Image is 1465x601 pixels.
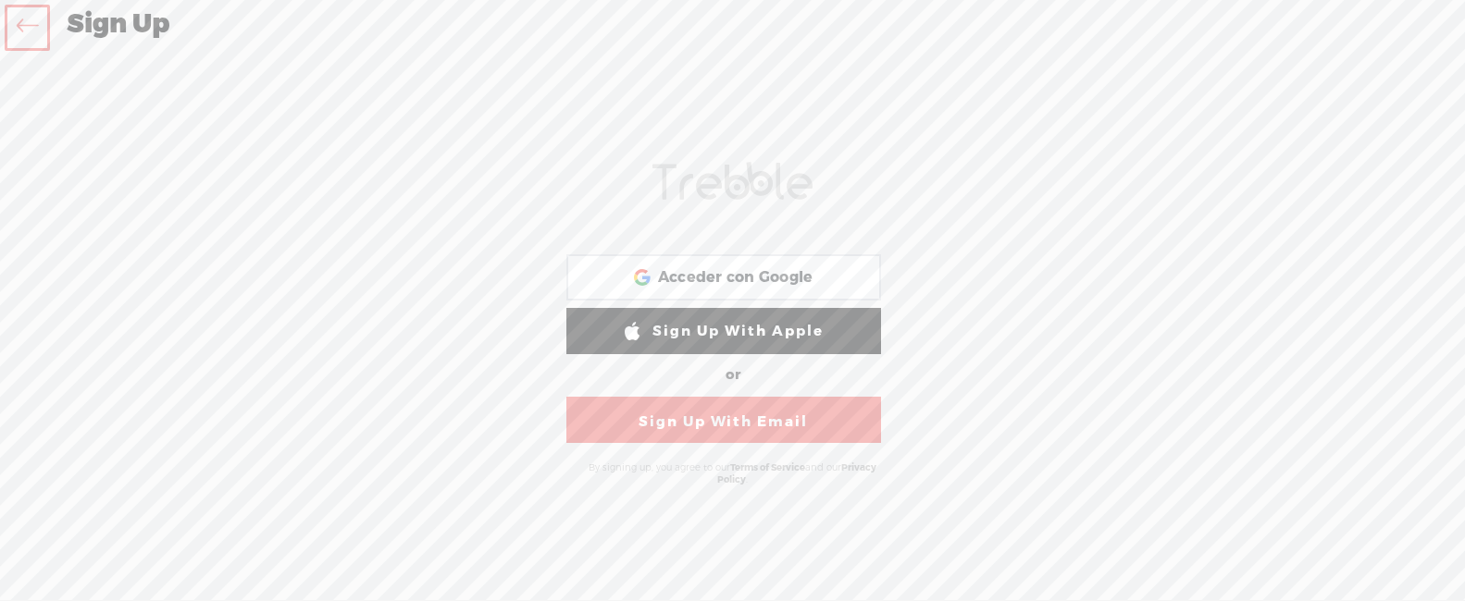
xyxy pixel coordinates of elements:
div: Acceder con Google [566,254,881,300]
div: By signing up, you agree to our and our . [571,452,895,495]
a: Privacy Policy [717,461,876,485]
span: Acceder con Google [658,268,813,288]
a: Sign Up With Apple [566,308,881,354]
a: Terms of Service [730,461,805,473]
a: Sign Up With Email [566,397,881,443]
div: or [557,361,909,390]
